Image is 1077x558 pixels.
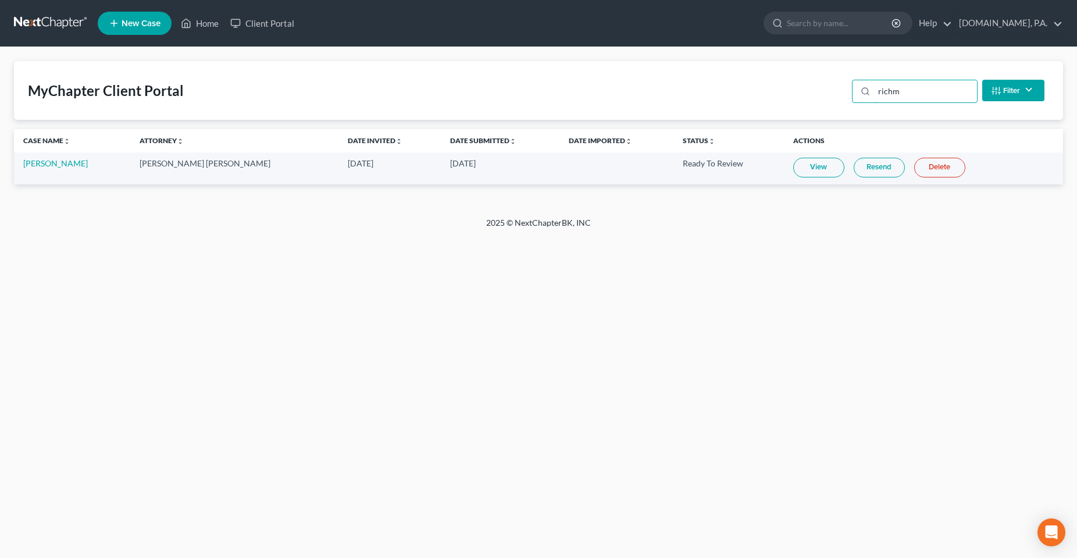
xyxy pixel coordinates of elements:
a: Help [913,13,952,34]
input: Search... [874,80,977,102]
span: [DATE] [450,158,476,168]
i: unfold_more [63,138,70,145]
i: unfold_more [625,138,632,145]
i: unfold_more [177,138,184,145]
div: Open Intercom Messenger [1037,518,1065,546]
a: Attorneyunfold_more [140,136,184,145]
span: [DATE] [348,158,373,168]
i: unfold_more [509,138,516,145]
a: Date Importedunfold_more [569,136,632,145]
a: [DOMAIN_NAME], P.A. [953,13,1062,34]
a: View [793,158,844,177]
button: Filter [982,80,1044,101]
div: MyChapter Client Portal [28,81,184,100]
a: [PERSON_NAME] [23,158,88,168]
a: Date Submittedunfold_more [450,136,516,145]
a: Statusunfold_more [683,136,715,145]
th: Actions [784,129,1063,152]
i: unfold_more [708,138,715,145]
td: [PERSON_NAME] [PERSON_NAME] [130,152,339,184]
a: Client Portal [224,13,300,34]
input: Search by name... [787,12,893,34]
a: Home [175,13,224,34]
a: Case Nameunfold_more [23,136,70,145]
div: 2025 © NextChapterBK, INC [207,217,870,238]
a: Date Invitedunfold_more [348,136,402,145]
span: New Case [122,19,161,28]
a: Delete [914,158,965,177]
a: Resend [854,158,905,177]
td: Ready To Review [673,152,784,184]
i: unfold_more [395,138,402,145]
